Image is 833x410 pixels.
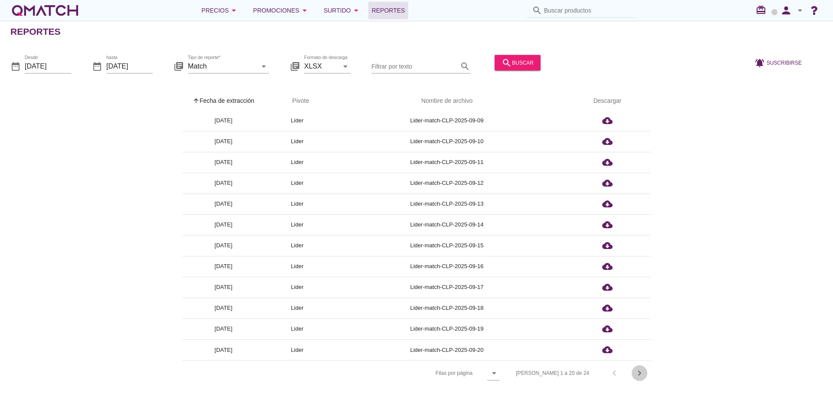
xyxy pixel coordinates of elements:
[265,318,330,339] td: Lider
[265,298,330,318] td: Lider
[317,2,368,19] button: Surtido
[351,5,361,16] i: arrow_drop_down
[182,89,265,113] th: Fecha de extracción: Sorted ascending. Activate to sort descending.
[182,256,265,277] td: [DATE]
[602,220,613,230] i: cloud_download
[756,5,770,15] i: redeem
[330,194,564,214] td: Lider-match-CLP-2025-09-13
[10,61,21,71] i: date_range
[10,25,61,39] h2: Reportes
[502,57,534,68] div: buscar
[330,256,564,277] td: Lider-match-CLP-2025-09-16
[304,59,338,73] input: Formato de descarga
[602,199,613,209] i: cloud_download
[330,173,564,194] td: Lider-match-CLP-2025-09-12
[182,194,265,214] td: [DATE]
[330,318,564,339] td: Lider-match-CLP-2025-09-19
[372,5,405,16] span: Reportes
[265,277,330,298] td: Lider
[201,5,239,16] div: Precios
[564,89,651,113] th: Descargar: Not sorted.
[182,173,265,194] td: [DATE]
[265,173,330,194] td: Lider
[602,157,613,167] i: cloud_download
[25,59,71,73] input: Desde
[516,369,589,377] div: [PERSON_NAME] 1 a 20 de 24
[246,2,317,19] button: Promociones
[253,5,310,16] div: Promociones
[632,365,647,381] button: Next page
[265,89,330,113] th: Pivote: Not sorted. Activate to sort ascending.
[10,2,80,19] a: white-qmatch-logo
[371,59,458,73] input: Filtrar por texto
[330,339,564,360] td: Lider-match-CLP-2025-09-20
[330,298,564,318] td: Lider-match-CLP-2025-09-18
[106,59,153,73] input: hasta
[330,152,564,173] td: Lider-match-CLP-2025-09-11
[602,261,613,272] i: cloud_download
[330,131,564,152] td: Lider-match-CLP-2025-09-10
[330,277,564,298] td: Lider-match-CLP-2025-09-17
[602,324,613,334] i: cloud_download
[795,5,805,16] i: arrow_drop_down
[602,240,613,251] i: cloud_download
[265,152,330,173] td: Lider
[748,55,809,70] button: Suscribirse
[495,55,541,70] button: buscar
[602,115,613,126] i: cloud_download
[265,256,330,277] td: Lider
[265,339,330,360] td: Lider
[182,318,265,339] td: [DATE]
[368,2,409,19] a: Reportes
[502,57,512,68] i: search
[777,4,795,16] i: person
[265,194,330,214] td: Lider
[754,57,767,68] i: notifications_active
[330,214,564,235] td: Lider-match-CLP-2025-09-14
[265,131,330,152] td: Lider
[602,344,613,355] i: cloud_download
[489,368,499,378] i: arrow_drop_down
[330,110,564,131] td: Lider-match-CLP-2025-09-09
[460,61,470,71] i: search
[265,110,330,131] td: Lider
[767,59,802,66] span: Suscribirse
[349,361,499,386] div: Filas por página
[174,61,184,71] i: library_books
[544,3,631,17] input: Buscar productos
[290,61,300,71] i: library_books
[188,59,257,73] input: Tipo de reporte*
[193,97,200,104] i: arrow_upward
[182,214,265,235] td: [DATE]
[182,298,265,318] td: [DATE]
[182,110,265,131] td: [DATE]
[182,235,265,256] td: [DATE]
[602,303,613,313] i: cloud_download
[182,277,265,298] td: [DATE]
[265,235,330,256] td: Lider
[634,368,645,378] i: chevron_right
[229,5,239,16] i: arrow_drop_down
[602,282,613,292] i: cloud_download
[330,235,564,256] td: Lider-match-CLP-2025-09-15
[602,136,613,147] i: cloud_download
[602,178,613,188] i: cloud_download
[265,214,330,235] td: Lider
[182,152,265,173] td: [DATE]
[340,61,351,71] i: arrow_drop_down
[182,131,265,152] td: [DATE]
[532,5,542,16] i: search
[259,61,269,71] i: arrow_drop_down
[330,89,564,113] th: Nombre de archivo: Not sorted.
[299,5,310,16] i: arrow_drop_down
[182,339,265,360] td: [DATE]
[194,2,246,19] button: Precios
[92,61,102,71] i: date_range
[324,5,361,16] div: Surtido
